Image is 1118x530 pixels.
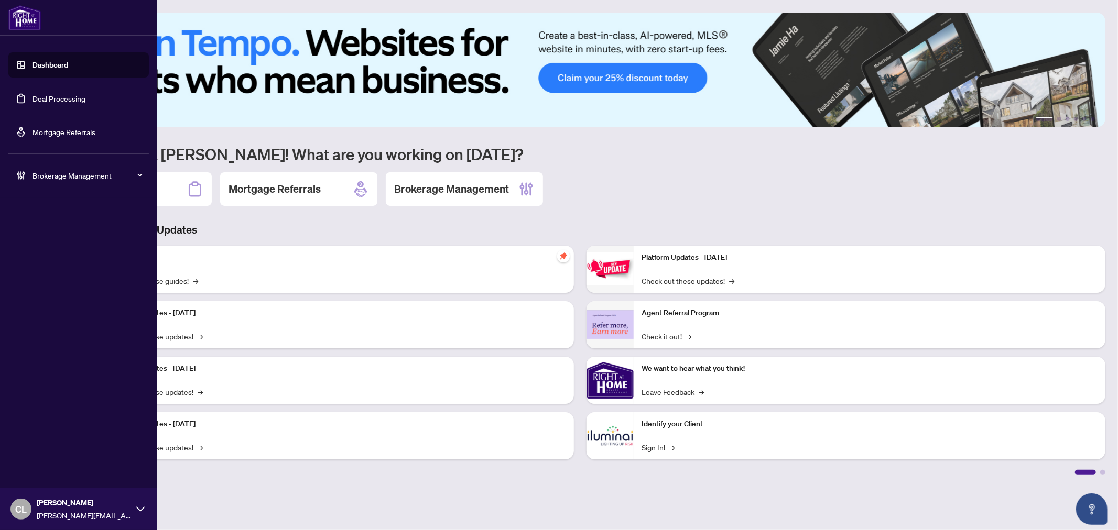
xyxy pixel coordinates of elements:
[32,60,68,70] a: Dashboard
[32,170,142,181] span: Brokerage Management
[110,363,566,374] p: Platform Updates - [DATE]
[110,307,566,319] p: Platform Updates - [DATE]
[642,418,1098,430] p: Identify your Client
[642,252,1098,263] p: Platform Updates - [DATE]
[687,330,692,342] span: →
[15,502,27,516] span: CL
[1076,493,1108,525] button: Open asap
[110,252,566,263] p: Self-Help
[699,386,704,397] span: →
[394,182,509,196] h2: Brokerage Management
[1074,117,1078,121] button: 4
[198,330,203,342] span: →
[55,144,1105,164] h1: Welcome back [PERSON_NAME]! What are you working on [DATE]?
[110,418,566,430] p: Platform Updates - [DATE]
[55,13,1105,127] img: Slide 0
[55,223,1105,237] h3: Brokerage & Industry Updates
[557,250,570,262] span: pushpin
[642,386,704,397] a: Leave Feedback→
[1082,117,1087,121] button: 5
[587,252,634,285] img: Platform Updates - June 23, 2025
[642,307,1098,319] p: Agent Referral Program
[198,441,203,453] span: →
[670,441,675,453] span: →
[32,127,95,137] a: Mortgage Referrals
[1066,117,1070,121] button: 3
[642,330,692,342] a: Check it out!→
[587,310,634,339] img: Agent Referral Program
[37,510,131,521] span: [PERSON_NAME][EMAIL_ADDRESS][DOMAIN_NAME]
[642,275,735,286] a: Check out these updates!→
[32,94,85,103] a: Deal Processing
[1036,117,1053,121] button: 1
[8,5,41,30] img: logo
[730,275,735,286] span: →
[229,182,321,196] h2: Mortgage Referrals
[587,412,634,459] img: Identify your Client
[1091,117,1095,121] button: 6
[193,275,198,286] span: →
[642,363,1098,374] p: We want to hear what you think!
[198,386,203,397] span: →
[1057,117,1061,121] button: 2
[37,497,131,509] span: [PERSON_NAME]
[642,441,675,453] a: Sign In!→
[587,357,634,404] img: We want to hear what you think!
